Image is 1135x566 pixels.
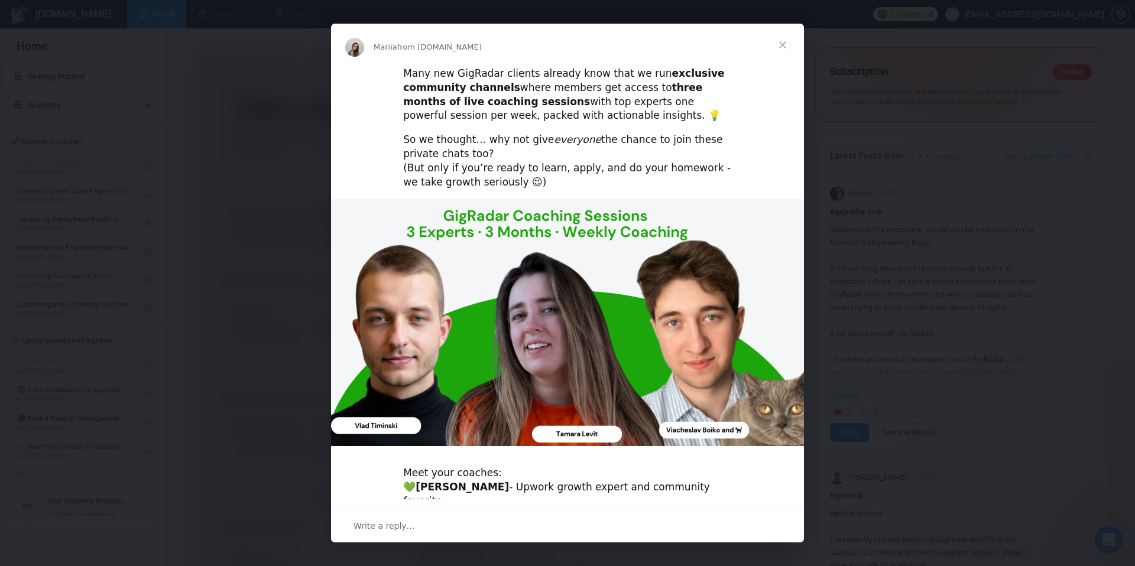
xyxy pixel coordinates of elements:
[403,67,724,93] b: exclusive community channels
[331,509,804,542] div: Open conversation and reply
[416,481,509,493] b: [PERSON_NAME]
[403,67,732,123] div: Many new GigRadar clients already know that we run where members get access to with top experts o...
[397,43,482,51] span: from [DOMAIN_NAME]
[345,38,364,57] img: Profile image for Mariia
[354,518,415,534] span: Write a reply…
[761,24,804,66] span: Close
[403,133,732,189] div: So we thought… why not give the chance to join these private chats too? (But only if you’re ready...
[403,82,702,108] b: three months of live coaching sessions
[374,43,397,51] span: Mariia
[554,134,601,145] i: everyone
